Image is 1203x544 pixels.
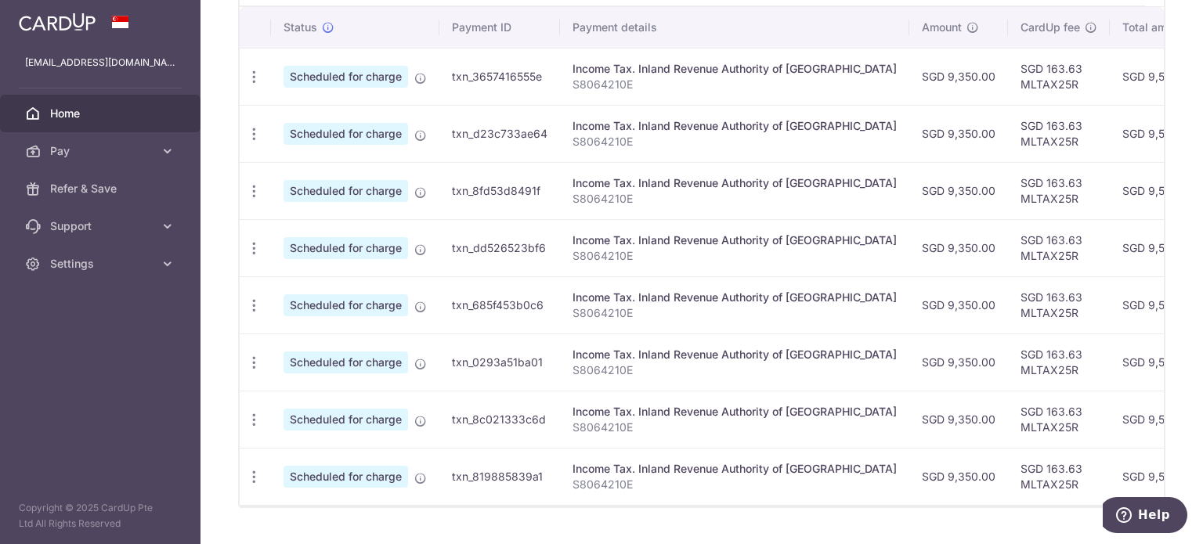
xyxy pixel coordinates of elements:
td: SGD 163.63 MLTAX25R [1008,219,1110,276]
td: txn_685f453b0c6 [439,276,560,333]
img: CardUp [19,13,96,31]
p: [EMAIL_ADDRESS][DOMAIN_NAME] [25,55,175,70]
span: Total amt. [1122,20,1174,35]
th: Payment ID [439,7,560,48]
span: Refer & Save [50,181,154,196]
p: S8064210E [573,248,897,264]
span: Scheduled for charge [284,294,408,316]
p: S8064210E [573,305,897,321]
div: Income Tax. Inland Revenue Authority of [GEOGRAPHIC_DATA] [573,461,897,477]
span: Amount [922,20,962,35]
td: SGD 163.63 MLTAX25R [1008,162,1110,219]
span: Scheduled for charge [284,237,408,259]
td: SGD 163.63 MLTAX25R [1008,391,1110,448]
span: Support [50,218,154,234]
th: Payment details [560,7,909,48]
div: Income Tax. Inland Revenue Authority of [GEOGRAPHIC_DATA] [573,232,897,248]
span: Scheduled for charge [284,409,408,431]
div: Income Tax. Inland Revenue Authority of [GEOGRAPHIC_DATA] [573,175,897,191]
td: SGD 163.63 MLTAX25R [1008,48,1110,105]
div: Income Tax. Inland Revenue Authority of [GEOGRAPHIC_DATA] [573,61,897,77]
iframe: Opens a widget where you can find more information [1103,497,1187,536]
td: SGD 163.63 MLTAX25R [1008,105,1110,162]
div: Income Tax. Inland Revenue Authority of [GEOGRAPHIC_DATA] [573,404,897,420]
p: S8064210E [573,420,897,435]
span: Home [50,106,154,121]
td: SGD 9,350.00 [909,162,1008,219]
span: Status [284,20,317,35]
span: CardUp fee [1021,20,1080,35]
div: Income Tax. Inland Revenue Authority of [GEOGRAPHIC_DATA] [573,118,897,134]
td: SGD 9,350.00 [909,48,1008,105]
td: SGD 9,350.00 [909,448,1008,505]
span: Scheduled for charge [284,123,408,145]
span: Scheduled for charge [284,466,408,488]
td: txn_8c021333c6d [439,391,560,448]
td: SGD 163.63 MLTAX25R [1008,448,1110,505]
td: SGD 9,350.00 [909,219,1008,276]
td: txn_dd526523bf6 [439,219,560,276]
td: SGD 9,350.00 [909,105,1008,162]
p: S8064210E [573,191,897,207]
td: txn_8fd53d8491f [439,162,560,219]
td: txn_3657416555e [439,48,560,105]
p: S8064210E [573,77,897,92]
td: SGD 9,350.00 [909,276,1008,333]
span: Scheduled for charge [284,180,408,202]
td: SGD 9,350.00 [909,391,1008,448]
span: Settings [50,256,154,272]
p: S8064210E [573,134,897,150]
td: SGD 163.63 MLTAX25R [1008,276,1110,333]
td: txn_d23c733ae64 [439,105,560,162]
span: Scheduled for charge [284,66,408,88]
td: SGD 9,350.00 [909,333,1008,391]
td: txn_0293a51ba01 [439,333,560,391]
td: txn_819885839a1 [439,448,560,505]
span: Pay [50,143,154,159]
td: SGD 163.63 MLTAX25R [1008,333,1110,391]
span: Scheduled for charge [284,351,408,373]
div: Income Tax. Inland Revenue Authority of [GEOGRAPHIC_DATA] [573,347,897,362]
p: S8064210E [573,477,897,492]
p: S8064210E [573,362,897,378]
div: Income Tax. Inland Revenue Authority of [GEOGRAPHIC_DATA] [573,290,897,305]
